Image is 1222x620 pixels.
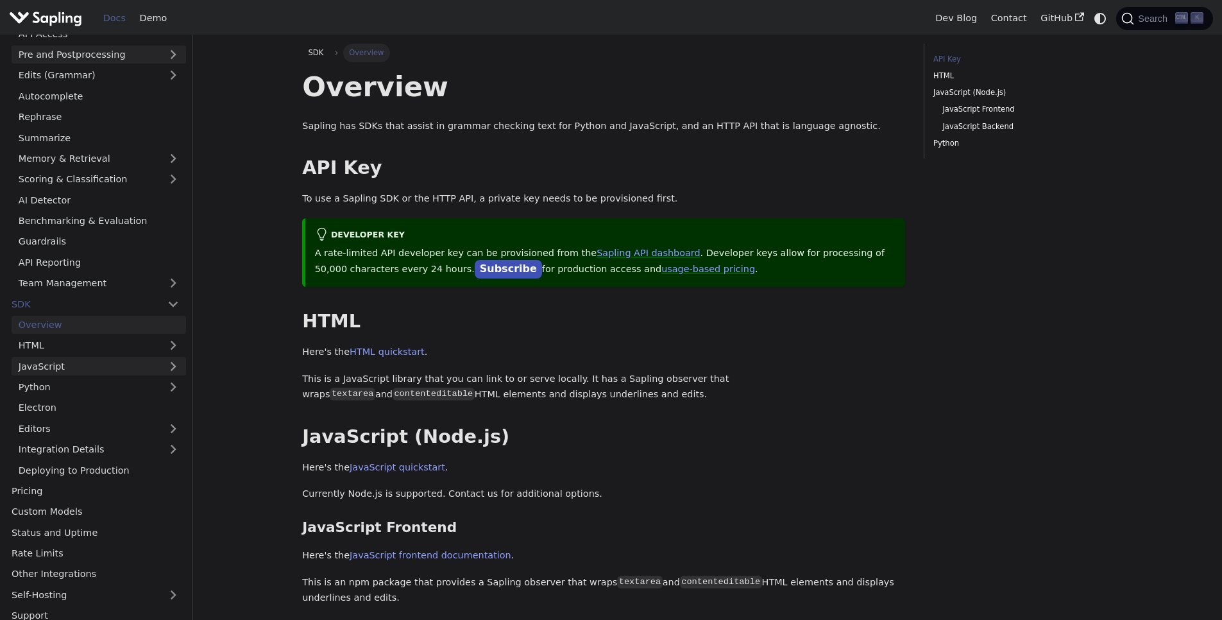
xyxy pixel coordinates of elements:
[302,372,905,402] p: This is a JavaScript library that you can link to or serve locally. It has a Sapling observer tha...
[302,191,905,207] p: To use a Sapling SDK or the HTTP API, a private key needs to be provisioned first.
[933,70,1107,82] a: HTML
[4,544,186,563] a: Rate Limits
[617,576,662,589] code: textarea
[1116,7,1212,30] button: Search (Ctrl+K)
[302,460,905,476] p: Here's the .
[933,87,1107,99] a: JavaScript (Node.js)
[4,585,186,604] a: Self-Hosting
[12,212,186,230] a: Benchmarking & Evaluation
[933,137,1107,150] a: Python
[12,170,186,189] a: Scoring & Classification
[942,121,1103,133] a: JavaScript Backend
[661,264,755,274] a: usage-based pricing
[4,523,186,542] a: Status and Uptime
[315,228,896,243] div: Developer Key
[302,345,905,360] p: Here's the .
[12,66,186,85] a: Edits (Grammar)
[315,246,896,278] p: A rate-limited API developer key can be provisioned from the . Developer keys allow for processin...
[160,295,186,313] button: Collapse sidebar category 'SDK'
[12,419,160,438] a: Editors
[984,8,1034,28] a: Contact
[350,550,511,560] a: JavaScript frontend documentation
[302,426,905,449] h2: JavaScript (Node.js)
[4,503,186,521] a: Custom Models
[12,399,186,417] a: Electron
[96,8,133,28] a: Docs
[393,388,475,400] code: contenteditable
[12,336,186,355] a: HTML
[302,69,905,104] h1: Overview
[597,248,700,258] a: Sapling API dashboard
[1033,8,1090,28] a: GitHub
[928,8,983,28] a: Dev Blog
[302,575,905,606] p: This is an npm package that provides a Sapling observer that wraps and HTML elements and displays...
[302,44,329,62] a: SDK
[12,191,186,209] a: AI Detector
[12,87,186,105] a: Autocomplete
[12,253,186,271] a: API Reporting
[9,9,82,28] img: Sapling.ai
[302,310,905,333] h2: HTML
[12,150,186,168] a: Memory & Retrieval
[9,9,87,28] a: Sapling.ai
[12,440,186,459] a: Integration Details
[302,157,905,180] h2: API Key
[1191,12,1203,24] kbd: K
[12,274,186,293] a: Team Management
[4,565,186,583] a: Other Integrations
[1134,13,1175,24] span: Search
[302,548,905,564] p: Here's the .
[160,419,186,438] button: Expand sidebar category 'Editors'
[12,232,186,251] a: Guardrails
[350,462,445,472] a: JavaScript quickstart
[4,295,160,313] a: SDK
[12,128,186,147] a: Summarize
[475,260,542,279] a: Subscribe
[4,482,186,501] a: Pricing
[680,576,762,589] code: contenteditable
[302,487,905,502] p: Currently Node.js is supported. Contact us for additional options.
[330,388,375,400] code: textarea
[942,103,1103,116] a: JavaScript Frontend
[133,8,174,28] a: Demo
[12,46,186,64] a: Pre and Postprocessing
[302,119,905,134] p: Sapling has SDKs that assist in grammar checking text for Python and JavaScript, and an HTTP API ...
[12,316,186,334] a: Overview
[12,108,186,126] a: Rephrase
[302,44,905,62] nav: Breadcrumbs
[1091,9,1110,28] button: Switch between dark and light mode (currently system mode)
[309,48,324,57] span: SDK
[343,44,390,62] span: Overview
[933,53,1107,65] a: API Key
[12,378,186,397] a: Python
[302,519,905,537] h3: JavaScript Frontend
[12,461,186,479] a: Deploying to Production
[12,357,186,375] a: JavaScript
[350,347,425,357] a: HTML quickstart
